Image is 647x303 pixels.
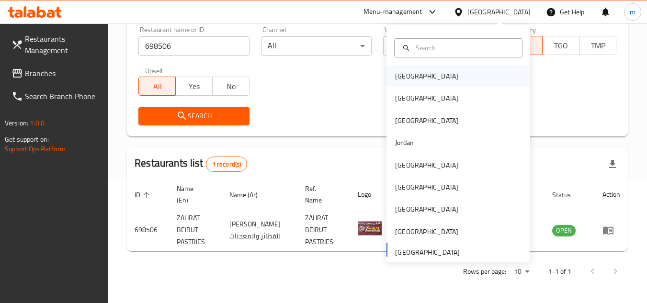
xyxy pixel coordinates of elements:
th: Logo [350,180,393,209]
div: [GEOGRAPHIC_DATA] [467,7,531,17]
span: Restaurants Management [25,33,101,56]
a: Restaurants Management [4,27,108,62]
p: Rows per page: [463,266,506,278]
button: No [212,77,250,96]
span: TGO [546,39,576,53]
div: Menu [602,224,620,236]
span: OPEN [552,225,576,236]
span: 1.0.0 [30,117,45,129]
td: ZAHRAT BEIRUT PASTRIES [169,209,222,251]
h2: Restaurants list [135,156,247,172]
span: Name (En) [177,183,210,206]
a: Branches [4,62,108,85]
div: [GEOGRAPHIC_DATA] [395,182,458,192]
div: [GEOGRAPHIC_DATA] [395,93,458,103]
span: Name (Ar) [229,189,270,201]
th: Action [595,180,628,209]
div: [GEOGRAPHIC_DATA] [395,160,458,170]
span: All [143,79,172,93]
a: Search Branch Phone [4,85,108,108]
div: [GEOGRAPHIC_DATA] [395,71,458,81]
div: All [383,36,494,56]
div: [GEOGRAPHIC_DATA] [395,115,458,126]
span: Version: [5,117,28,129]
span: Yes [180,79,209,93]
label: Upsell [145,67,163,74]
span: Get support on: [5,133,49,146]
span: Search Branch Phone [25,90,101,102]
span: Status [552,189,583,201]
div: [GEOGRAPHIC_DATA] [395,226,458,237]
span: Ref. Name [305,183,339,206]
button: Search [138,107,249,125]
div: Total records count [206,157,248,172]
p: 1-1 of 1 [548,266,571,278]
input: Search [412,43,516,53]
img: ZAHRAT BEIRUT PASTRIES [358,216,382,240]
div: [GEOGRAPHIC_DATA] [395,204,458,214]
span: Search [146,110,241,122]
span: Branches [25,67,101,79]
div: Jordan [395,137,414,148]
td: ZAHRAT BEIRUT PASTRIES [297,209,350,251]
a: Support.OpsPlatform [5,143,66,155]
div: Menu-management [363,6,422,18]
span: m [630,7,636,17]
span: TMP [583,39,613,53]
label: Delivery [512,26,536,33]
button: TMP [579,36,616,55]
button: TGO [542,36,579,55]
div: All [261,36,372,56]
td: [PERSON_NAME] للفطائر والمعجنات [222,209,297,251]
table: enhanced table [127,180,628,251]
span: 1 record(s) [206,160,247,169]
div: OPEN [552,225,576,236]
span: ID [135,189,153,201]
button: Yes [175,77,213,96]
div: Export file [601,153,624,176]
span: No [216,79,246,93]
button: All [138,77,176,96]
td: 698506 [127,209,169,251]
input: Search for restaurant name or ID.. [138,36,249,56]
div: Rows per page: [510,265,533,279]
